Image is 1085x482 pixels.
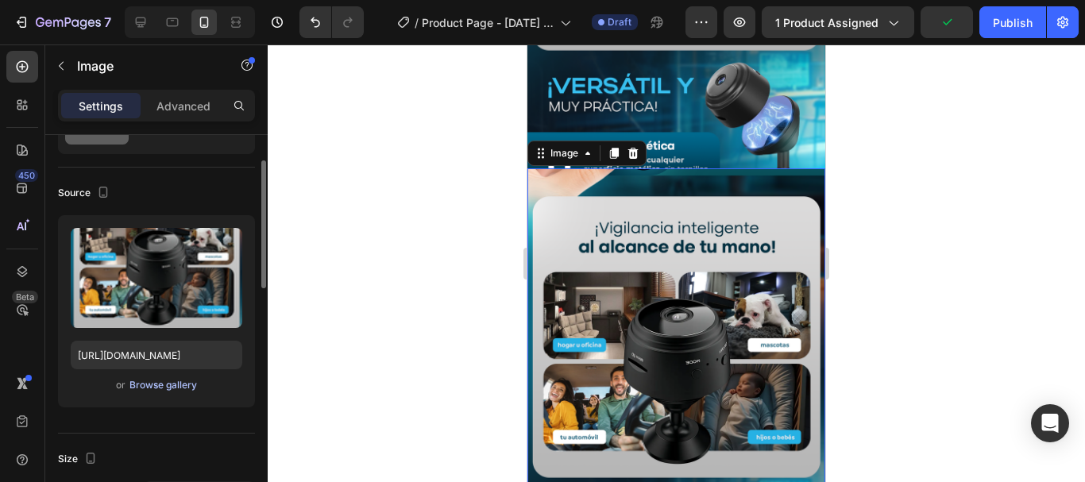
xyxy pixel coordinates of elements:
[527,44,825,482] iframe: Design area
[58,449,100,470] div: Size
[993,14,1033,31] div: Publish
[129,378,197,392] div: Browse gallery
[422,14,554,31] span: Product Page - [DATE] 21:50:04
[299,6,364,38] div: Undo/Redo
[79,98,123,114] p: Settings
[129,377,198,393] button: Browse gallery
[116,376,125,395] span: or
[77,56,212,75] p: Image
[104,13,111,32] p: 7
[12,291,38,303] div: Beta
[1031,404,1069,442] div: Open Intercom Messenger
[156,98,210,114] p: Advanced
[6,6,118,38] button: 7
[71,341,242,369] input: https://example.com/image.jpg
[415,14,419,31] span: /
[58,183,113,204] div: Source
[979,6,1046,38] button: Publish
[15,169,38,182] div: 450
[608,15,631,29] span: Draft
[762,6,914,38] button: 1 product assigned
[775,14,878,31] span: 1 product assigned
[71,228,242,328] img: preview-image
